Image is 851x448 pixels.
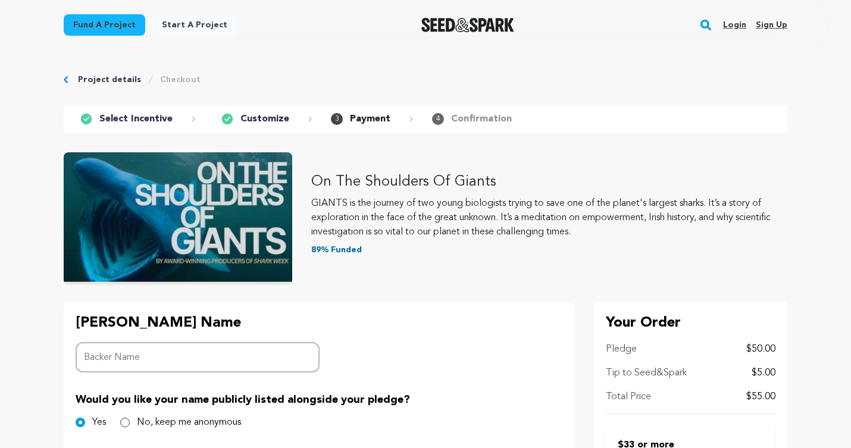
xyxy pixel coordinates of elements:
div: Breadcrumb [64,74,787,86]
p: On The Shoulders Of Giants [311,173,787,192]
span: 3 [331,113,343,125]
p: Your Order [606,314,775,333]
p: Tip to Seed&Spark [606,366,687,380]
p: GIANTS is the journey of two young biologists trying to save one of the planet's largest sharks. ... [311,196,787,239]
p: $50.00 [746,342,775,356]
label: Yes [92,415,106,430]
p: 89% Funded [311,244,787,256]
img: On The Shoulders Of Giants image [64,152,292,285]
p: [PERSON_NAME] Name [76,314,320,333]
span: 4 [432,113,444,125]
p: Pledge [606,342,637,356]
p: Total Price [606,390,651,404]
p: Confirmation [451,112,512,126]
a: Start a project [152,14,237,36]
a: Project details [78,74,141,86]
p: Customize [240,112,289,126]
label: No, keep me anonymous [137,415,241,430]
a: Sign up [756,15,787,35]
a: Login [723,15,746,35]
input: Backer Name [76,342,320,372]
img: Seed&Spark Logo Dark Mode [421,18,515,32]
p: Would you like your name publicly listed alongside your pledge? [76,391,563,408]
a: Seed&Spark Homepage [421,18,515,32]
a: Checkout [160,74,201,86]
p: Select Incentive [99,112,173,126]
p: Payment [350,112,390,126]
p: $55.00 [746,390,775,404]
a: Fund a project [64,14,145,36]
p: $5.00 [752,366,775,380]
